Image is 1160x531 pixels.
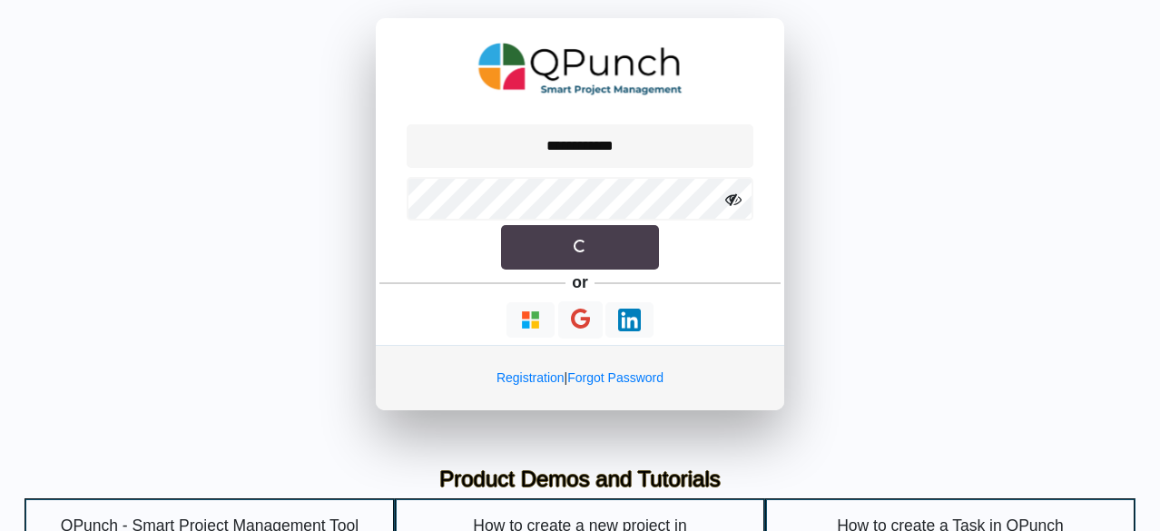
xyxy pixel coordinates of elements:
[519,309,542,331] img: Loading...
[376,345,784,410] div: |
[478,36,683,102] img: QPunch
[567,370,664,385] a: Forgot Password
[605,302,654,338] button: Continue With LinkedIn
[496,370,565,385] a: Registration
[618,309,641,331] img: Loading...
[506,302,555,338] button: Continue With Microsoft Azure
[569,270,592,295] h5: or
[38,467,1122,493] h3: Product Demos and Tutorials
[558,301,603,339] button: Continue With Google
